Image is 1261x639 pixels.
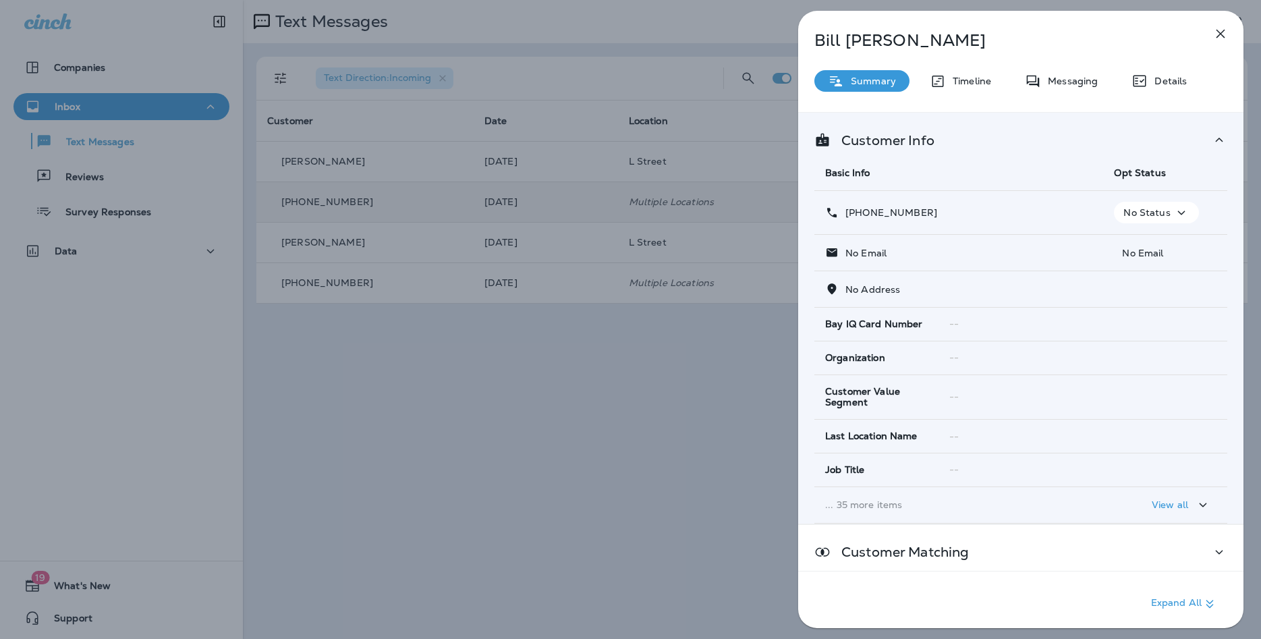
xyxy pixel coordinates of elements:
p: View all [1152,499,1188,510]
p: Details [1148,76,1187,86]
span: Basic Info [825,167,870,179]
button: Expand All [1146,592,1223,616]
span: Bay IQ Card Number [825,318,923,330]
span: -- [949,464,959,476]
span: -- [949,352,959,364]
p: Expand All [1151,596,1218,612]
p: Bill [PERSON_NAME] [814,31,1183,50]
p: Summary [844,76,896,86]
button: View all [1146,493,1216,518]
span: Last Location Name [825,430,918,442]
p: No Address [839,284,900,295]
p: No Email [839,248,887,258]
span: -- [949,430,959,443]
p: No Email [1114,248,1216,258]
p: ... 35 more items [825,499,1092,510]
span: Organization [825,352,885,364]
span: Opt Status [1114,167,1165,179]
p: Customer Info [831,135,934,146]
span: -- [949,318,959,330]
p: Customer Matching [831,547,969,557]
p: [PHONE_NUMBER] [839,207,937,218]
span: -- [949,391,959,403]
p: No Status [1123,207,1170,218]
p: Timeline [946,76,991,86]
span: Customer Value Segment [825,386,928,409]
button: No Status [1114,202,1198,223]
span: Job Title [825,464,864,476]
p: Messaging [1041,76,1098,86]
